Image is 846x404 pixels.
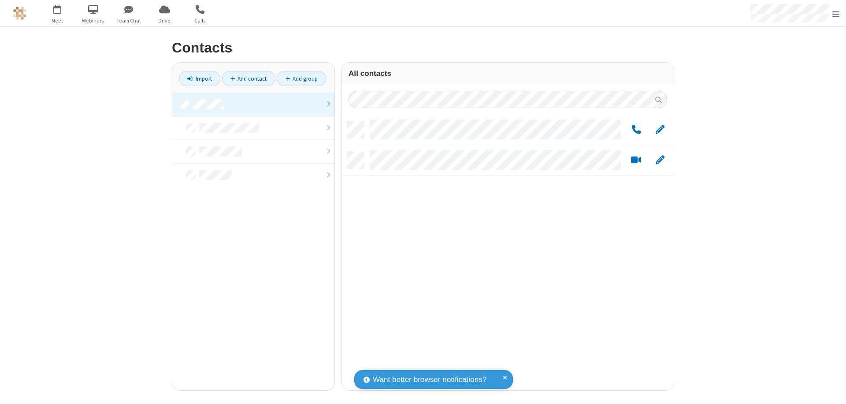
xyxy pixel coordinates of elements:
span: Want better browser notifications? [373,374,486,385]
h3: All contacts [349,69,667,78]
button: Edit [651,155,668,166]
span: Webinars [77,17,110,25]
h2: Contacts [172,40,674,56]
button: Edit [651,124,668,135]
span: Calls [184,17,217,25]
a: Add contact [222,71,275,86]
button: Start a video meeting [627,155,645,166]
span: Drive [148,17,181,25]
div: grid [342,115,674,390]
a: Add group [277,71,326,86]
img: QA Selenium DO NOT DELETE OR CHANGE [13,7,26,20]
span: Meet [41,17,74,25]
span: Team Chat [112,17,145,25]
button: Call by phone [627,124,645,135]
a: Import [179,71,220,86]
